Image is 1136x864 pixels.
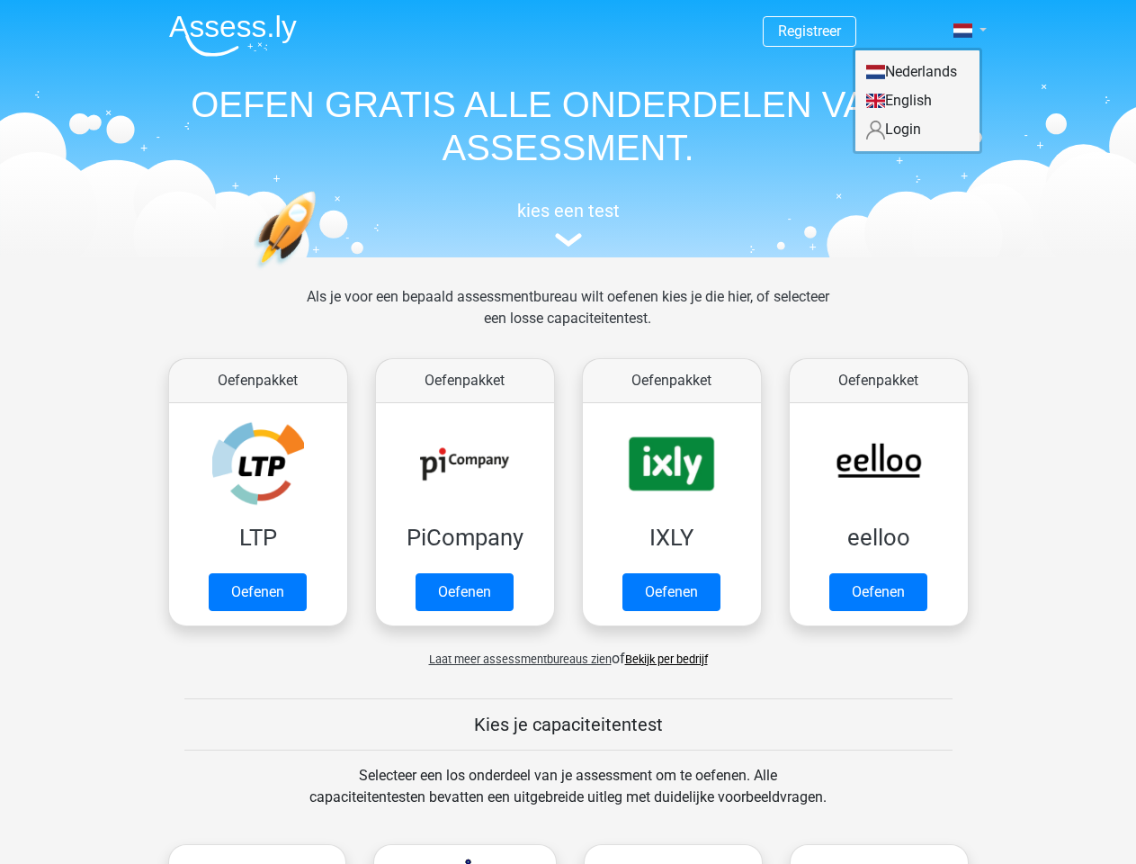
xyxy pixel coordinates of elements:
img: Assessly [169,14,297,57]
a: English [855,86,979,115]
a: Oefenen [416,573,514,611]
img: assessment [555,233,582,247]
a: Nederlands [855,58,979,86]
a: Bekijk per bedrijf [625,652,708,666]
a: Oefenen [209,573,307,611]
h1: OEFEN GRATIS ALLE ONDERDELEN VAN JE ASSESSMENT. [155,83,982,169]
a: Registreer [778,22,841,40]
img: oefenen [254,191,386,354]
a: Oefenen [622,573,720,611]
h5: kies een test [155,200,982,221]
div: Selecteer een los onderdeel van je assessment om te oefenen. Alle capaciteitentesten bevatten een... [292,765,844,830]
span: Laat meer assessmentbureaus zien [429,652,612,666]
div: Als je voor een bepaald assessmentbureau wilt oefenen kies je die hier, of selecteer een losse ca... [292,286,844,351]
div: of [155,634,982,670]
a: kies een test [155,200,982,247]
a: Oefenen [829,573,927,611]
a: Login [855,115,979,144]
h5: Kies je capaciteitentest [184,714,953,735]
